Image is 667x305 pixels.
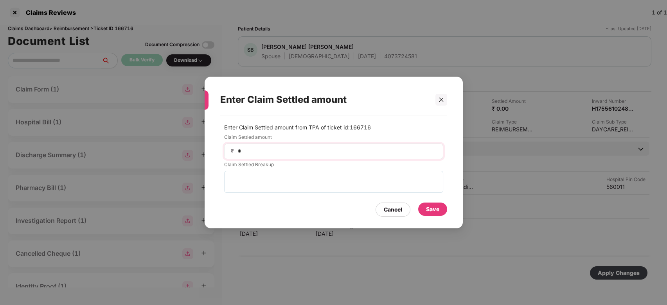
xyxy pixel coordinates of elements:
span: ₹ [231,147,237,155]
label: Claim Settled Breakup [224,161,443,171]
span: close [438,97,444,102]
p: Enter Claim Settled amount from TPA of ticket id: 166716 [224,123,443,132]
label: Claim Settled amount [224,134,443,144]
div: Save [426,205,439,213]
div: Cancel [384,205,402,214]
div: Enter Claim Settled amount [220,84,428,115]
